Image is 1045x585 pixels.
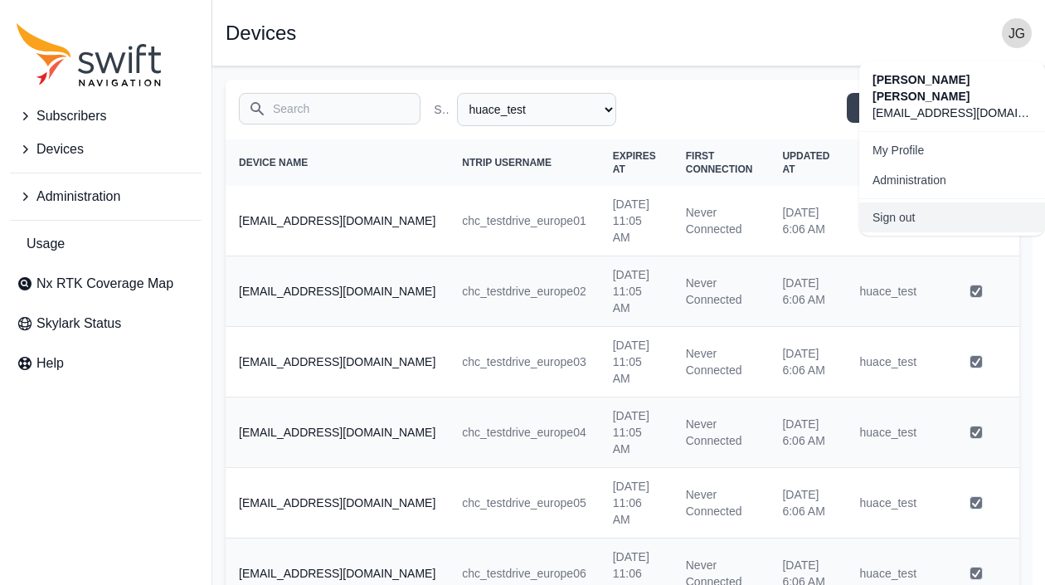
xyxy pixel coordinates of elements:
span: [EMAIL_ADDRESS][DOMAIN_NAME] [872,105,1032,121]
a: Administration [859,165,1045,195]
img: user photo [1002,18,1032,48]
a: My Profile [859,135,1045,165]
a: Sign out [859,202,1045,232]
span: [PERSON_NAME] [PERSON_NAME] [872,71,1032,105]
